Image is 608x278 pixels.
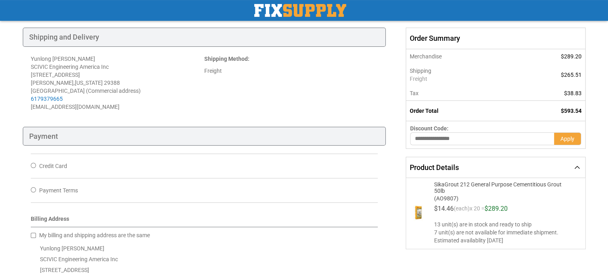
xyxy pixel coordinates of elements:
span: 13 unit(s) are in stock and ready to ship [434,220,578,228]
img: Fix Industrial Supply [254,4,346,17]
span: (AO9807) [434,194,568,202]
span: Discount Code: [410,125,449,132]
a: store logo [254,4,346,17]
span: $14.46 [434,205,454,212]
span: $593.54 [561,108,582,114]
span: Freight [410,75,506,83]
address: Yunlong [PERSON_NAME] SCIVIC Engineering America Inc [STREET_ADDRESS] [PERSON_NAME] , 29388 [GEOG... [31,55,204,111]
span: Shipping Method [204,56,248,62]
a: 6179379665 [31,96,63,102]
th: Merchandise [406,49,510,64]
span: Credit Card [39,163,67,169]
button: Apply [554,132,581,145]
img: SikaGrout 212 General Purpose Cementitious Grout 50lb [410,205,426,221]
span: 7 unit(s) are not available for immediate shipment. Estimated availablity [DATE] [434,228,578,244]
span: My billing and shipping address are the same [39,232,150,238]
strong: Order Total [410,108,439,114]
span: Apply [560,136,574,142]
span: [US_STATE] [75,80,103,86]
th: Tax [406,86,510,101]
span: Product Details [410,163,459,172]
div: Freight [204,67,378,75]
span: (each) [454,206,470,215]
span: Shipping [410,68,431,74]
div: Billing Address [31,215,378,227]
span: $265.51 [561,72,582,78]
span: $289.20 [484,205,508,212]
div: Payment [23,127,386,146]
span: Order Summary [406,28,585,49]
strong: : [204,56,249,62]
span: $289.20 [561,53,582,60]
span: [EMAIL_ADDRESS][DOMAIN_NAME] [31,104,120,110]
span: x 20 = [470,206,484,215]
span: Payment Terms [39,187,78,194]
span: SikaGrout 212 General Purpose Cementitious Grout 50lb [434,181,568,194]
span: $38.83 [564,90,582,96]
div: Shipping and Delivery [23,28,386,47]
